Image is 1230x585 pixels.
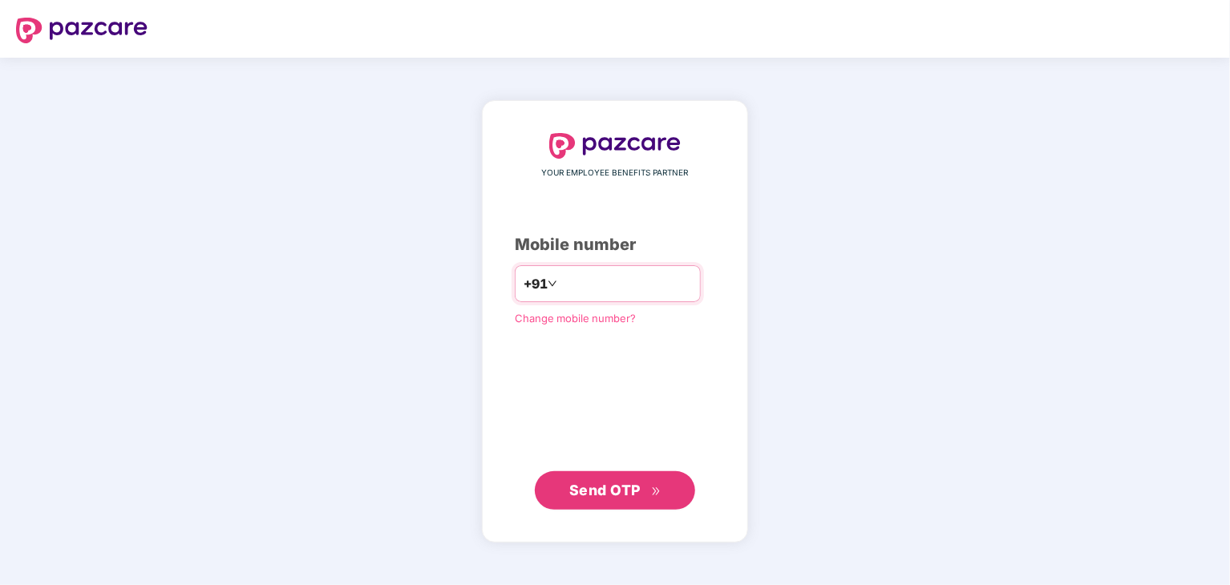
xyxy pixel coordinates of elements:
[16,18,148,43] img: logo
[569,482,641,498] span: Send OTP
[542,167,689,180] span: YOUR EMPLOYEE BENEFITS PARTNER
[515,232,715,257] div: Mobile number
[515,312,636,325] a: Change mobile number?
[651,486,662,497] span: double-right
[548,279,557,288] span: down
[524,274,548,294] span: +91
[549,133,681,159] img: logo
[535,471,695,510] button: Send OTPdouble-right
